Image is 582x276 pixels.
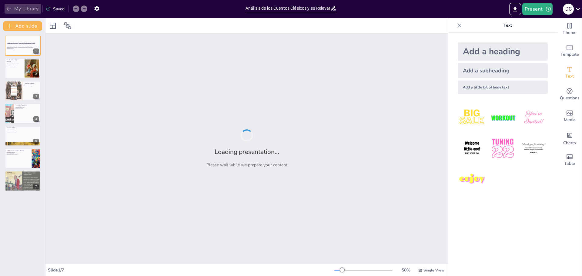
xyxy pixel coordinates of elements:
p: Temáticas Comunes [25,82,39,84]
span: Text [565,73,574,80]
p: Herramientas para la reflexión [7,175,39,177]
div: 7 [33,184,39,189]
div: Add text boxes [557,62,582,84]
button: Add slide [3,21,42,31]
button: Present [522,3,553,15]
p: Adaptabilidad cultural [7,64,23,65]
div: Add a subheading [458,63,548,78]
span: Questions [560,95,580,101]
p: La Influencia en la Cultura Moderna [7,150,30,152]
button: My Library [5,4,41,14]
img: 1.jpeg [458,104,486,132]
img: 6.jpeg [520,134,548,162]
span: Theme [563,29,577,36]
p: Impacto en valores y creencias [7,65,23,67]
div: Slide 1 / 7 [48,267,334,273]
p: Relevancia contemporánea [7,173,39,175]
div: 2 [33,71,39,77]
p: Temáticas universales [25,84,39,85]
p: Conclusión [7,172,39,174]
div: Get real-time input from your audience [557,84,582,105]
div: 1 [33,48,39,54]
p: Búsqueda de la verdad [15,108,39,109]
div: Add a little bit of body text [458,81,548,94]
div: 6 [5,148,41,168]
span: Charts [563,140,576,146]
p: Introducción a los Cuentos Clásicos [7,59,23,62]
p: Cuentos clásicos son universales [7,62,23,63]
p: Cuentos como herramientas educativas [7,63,23,64]
p: Lucha entre el bien y el mal [15,107,39,108]
img: 2.jpeg [489,104,517,132]
div: 3 [5,81,41,101]
div: Saved [46,6,65,12]
p: Influencia en la literatura [7,152,30,153]
div: 7 [5,171,41,191]
p: Text [464,18,551,33]
div: 2 [5,58,41,78]
p: Personajes Arquetípicos [15,104,39,106]
img: 5.jpeg [489,134,517,162]
div: 5 [33,139,39,144]
p: Lecciones sobre moralidad [7,128,39,129]
h2: Loading presentation... [215,148,279,156]
p: Conexión emocional [7,174,39,175]
img: 7.jpeg [458,165,486,193]
p: Adaptaciones en el cine [7,153,30,154]
p: Arquetipos reconocibles [15,106,39,107]
button: d c [563,3,574,15]
div: 3 [33,94,39,99]
div: Add charts and graphs [557,127,582,149]
div: Add ready made slides [557,40,582,62]
p: Conexión entre pasado y presente [7,154,30,155]
div: d c [563,4,574,15]
div: Add a table [557,149,582,171]
img: 3.jpeg [520,104,548,132]
div: 4 [5,103,41,123]
p: Resiliencia ante desafíos [7,129,39,131]
p: Este presentación explora la importancia de los cuentos clásicos en la actualidad, analizando sus... [7,46,39,48]
span: Media [564,117,576,123]
p: Lecciones sobre la vida [25,85,39,87]
p: Toma de decisiones informadas [7,130,39,131]
span: Position [64,22,71,29]
input: Insert title [246,4,330,13]
div: 50 % [399,267,413,273]
div: Change the overall theme [557,18,582,40]
div: Add images, graphics, shapes or video [557,105,582,127]
div: Add a heading [458,42,548,61]
strong: Análisis de los Cuentos Clásicos y su Relevancia Actual [7,43,35,44]
p: Lecciones de Vida [7,127,39,128]
span: Table [564,160,575,167]
div: 5 [5,126,41,146]
span: Single View [423,268,444,273]
p: Please wait while we prepare your content [206,162,287,168]
div: 4 [33,116,39,122]
button: Export to PowerPoint [509,3,521,15]
div: 6 [33,161,39,167]
span: Template [560,51,579,58]
img: 4.jpeg [458,134,486,162]
p: Impacto en el lector [25,87,39,88]
div: 1 [5,36,41,56]
p: Generated with [URL] [7,48,39,49]
div: Layout [48,21,58,31]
